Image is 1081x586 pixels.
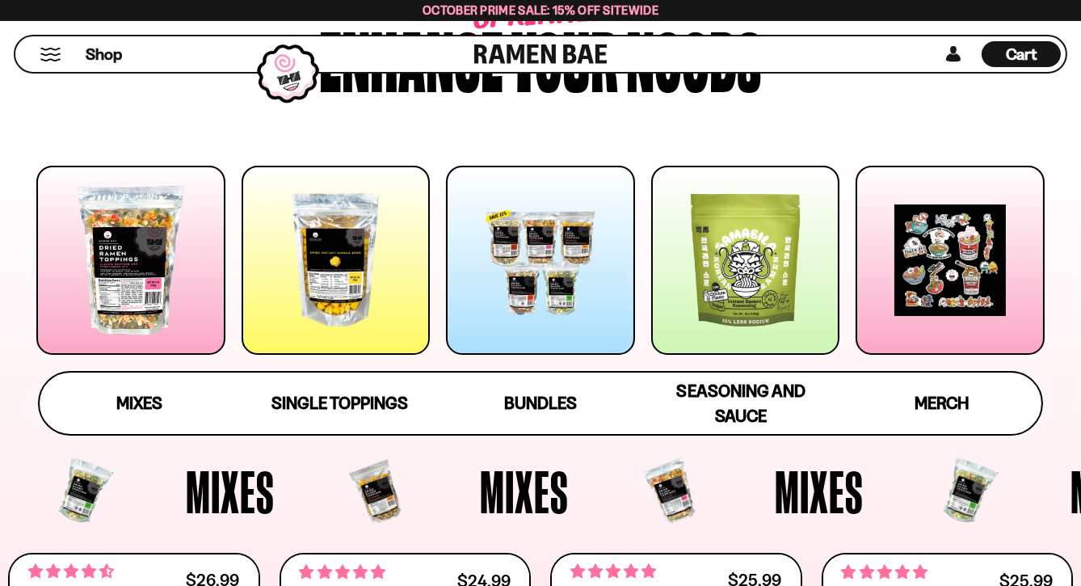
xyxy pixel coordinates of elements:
[240,373,440,434] a: Single Toppings
[570,561,656,582] span: 4.75 stars
[842,562,927,583] span: 4.76 stars
[677,381,805,426] span: Seasoning and Sauce
[480,462,569,521] span: Mixes
[982,36,1061,72] div: Cart
[40,373,240,434] a: Mixes
[440,373,641,434] a: Bundles
[775,462,864,521] span: Mixes
[1006,44,1037,64] span: Cart
[86,44,122,65] span: Shop
[512,19,619,95] div: your
[116,393,162,413] span: Mixes
[186,462,275,521] span: Mixes
[86,41,122,67] a: Shop
[300,562,385,583] span: 4.76 stars
[504,393,577,413] span: Bundles
[627,19,762,95] div: noods
[40,48,61,61] button: Mobile Menu Trigger
[423,2,658,18] span: October Prime Sale: 15% off Sitewide
[915,393,969,413] span: Merch
[271,393,408,413] span: Single Toppings
[320,19,504,95] div: Enhance
[641,373,841,434] a: Seasoning and Sauce
[841,373,1041,434] a: Merch
[28,561,114,582] span: 4.68 stars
